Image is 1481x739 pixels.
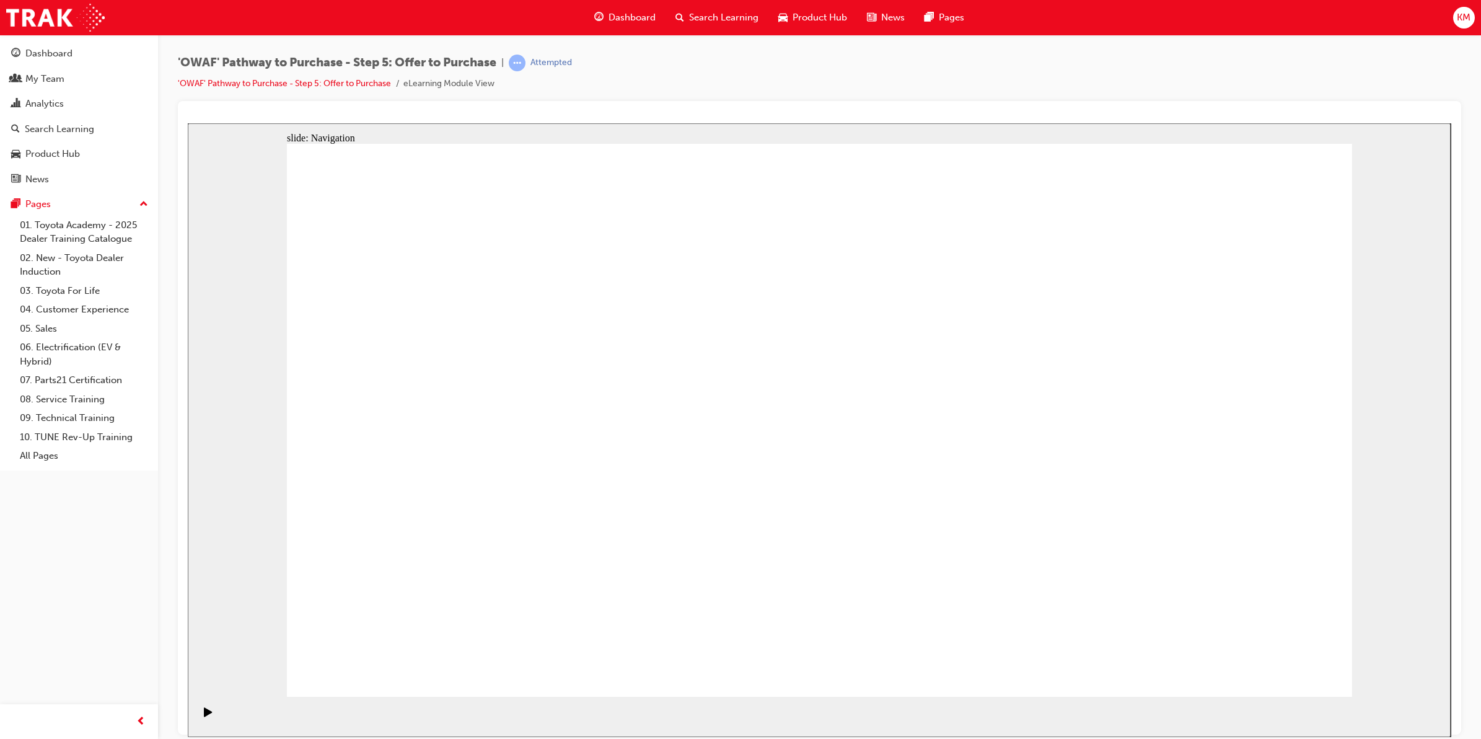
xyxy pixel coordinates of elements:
[5,168,153,191] a: News
[857,5,915,30] a: news-iconNews
[530,57,572,69] div: Attempted
[594,10,604,25] span: guage-icon
[6,573,27,614] div: playback controls
[793,11,847,25] span: Product Hub
[768,5,857,30] a: car-iconProduct Hub
[939,11,964,25] span: Pages
[5,40,153,193] button: DashboardMy TeamAnalyticsSearch LearningProduct HubNews
[666,5,768,30] a: search-iconSearch Learning
[25,46,73,61] div: Dashboard
[11,124,20,135] span: search-icon
[5,68,153,91] a: My Team
[25,97,64,111] div: Analytics
[15,390,153,409] a: 08. Service Training
[689,11,758,25] span: Search Learning
[609,11,656,25] span: Dashboard
[501,56,504,70] span: |
[11,174,20,185] span: news-icon
[867,10,876,25] span: news-icon
[25,197,51,211] div: Pages
[15,338,153,371] a: 06. Electrification (EV & Hybrid)
[5,193,153,216] button: Pages
[11,99,20,110] span: chart-icon
[11,48,20,60] span: guage-icon
[1453,7,1475,29] button: KM
[15,371,153,390] a: 07. Parts21 Certification
[178,78,391,89] a: 'OWAF' Pathway to Purchase - Step 5: Offer to Purchase
[25,122,94,136] div: Search Learning
[509,55,525,71] span: learningRecordVerb_ATTEMPT-icon
[925,10,934,25] span: pages-icon
[25,72,64,86] div: My Team
[15,428,153,447] a: 10. TUNE Rev-Up Training
[11,199,20,210] span: pages-icon
[15,249,153,281] a: 02. New - Toyota Dealer Induction
[11,149,20,160] span: car-icon
[15,319,153,339] a: 05. Sales
[15,281,153,301] a: 03. Toyota For Life
[403,77,494,91] li: eLearning Module View
[5,118,153,141] a: Search Learning
[15,409,153,428] a: 09. Technical Training
[1457,11,1470,25] span: KM
[15,446,153,466] a: All Pages
[15,300,153,319] a: 04. Customer Experience
[136,714,146,730] span: prev-icon
[5,92,153,115] a: Analytics
[139,197,148,213] span: up-icon
[584,5,666,30] a: guage-iconDashboard
[778,10,788,25] span: car-icon
[178,56,496,70] span: 'OWAF' Pathway to Purchase - Step 5: Offer to Purchase
[5,143,153,166] a: Product Hub
[25,172,49,187] div: News
[675,10,684,25] span: search-icon
[915,5,974,30] a: pages-iconPages
[6,583,27,604] button: Play (Ctrl+Alt+P)
[6,4,105,32] img: Trak
[11,74,20,85] span: people-icon
[25,147,80,161] div: Product Hub
[15,216,153,249] a: 01. Toyota Academy - 2025 Dealer Training Catalogue
[5,42,153,65] a: Dashboard
[881,11,905,25] span: News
